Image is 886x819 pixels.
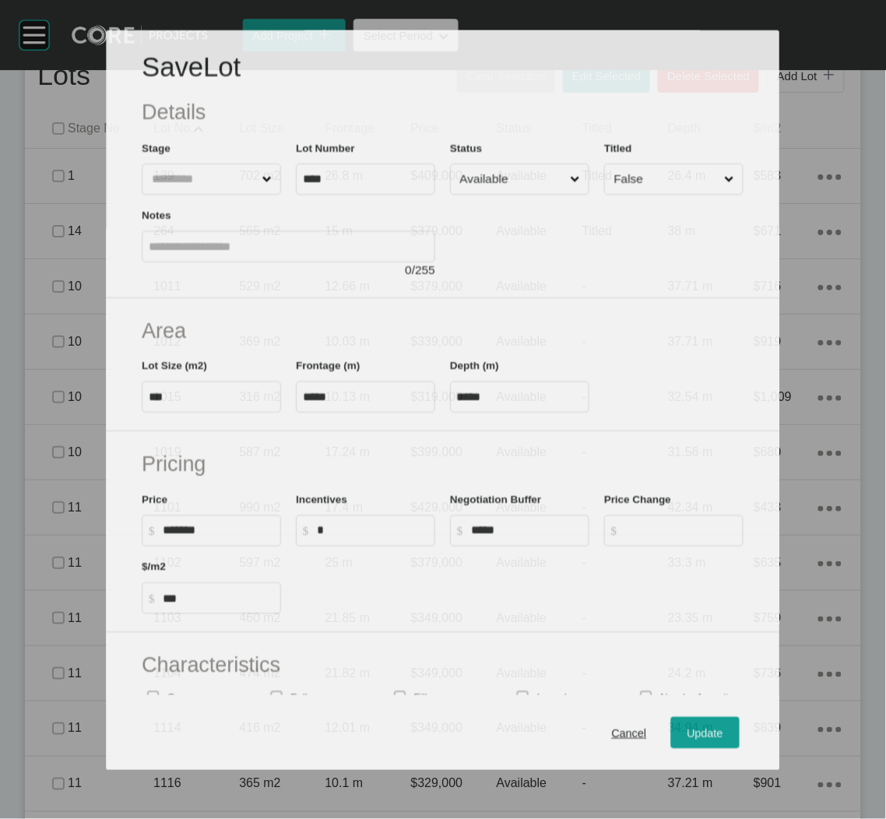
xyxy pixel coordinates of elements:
[142,493,168,504] label: Price
[142,651,744,680] h2: Characteristics
[142,449,744,479] h2: Pricing
[472,525,583,537] input: $
[661,690,735,705] p: Nearby Amenity
[414,690,427,705] p: Fill
[596,717,663,748] button: Cancel
[568,164,583,194] span: Close menu...
[297,142,356,153] label: Lot Number
[318,525,429,537] input: $
[297,360,360,371] label: Frontage (m)
[163,592,275,604] input: $
[457,525,463,538] tspan: $
[291,690,308,705] p: Fall
[612,726,647,739] span: Cancel
[671,717,740,748] button: Update
[406,264,413,276] span: 0
[142,360,208,371] label: Lot Size (m2)
[537,690,576,705] p: Irregular
[626,525,737,537] input: $
[605,493,672,504] label: Price Change
[259,164,275,194] span: Close menu...
[142,316,744,346] h2: Area
[142,98,744,128] h2: Details
[142,262,436,279] div: / 255
[687,726,723,739] span: Update
[167,690,199,705] p: Corner
[142,142,171,153] label: Stage
[297,493,348,504] label: Incentives
[457,164,568,194] input: Available
[303,525,309,538] tspan: $
[605,142,633,153] label: Titled
[451,493,542,504] label: Negotiation Buffer
[142,209,171,221] label: Notes
[451,142,483,153] label: Status
[149,592,155,605] tspan: $
[149,525,155,538] tspan: $
[611,525,617,538] tspan: $
[611,164,722,194] input: False
[142,48,744,86] h1: Save Lot
[142,561,167,572] label: $/m2
[722,164,737,194] span: Close menu...
[451,360,500,371] label: Depth (m)
[163,525,275,537] input: $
